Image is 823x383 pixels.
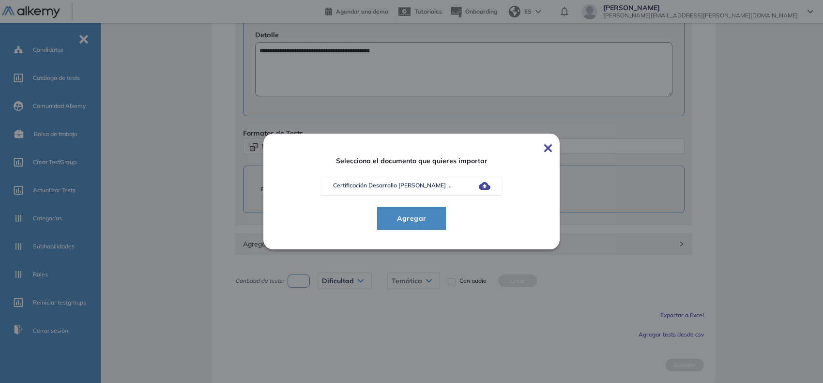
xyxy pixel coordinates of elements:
[389,213,434,224] span: Agregar
[290,157,533,165] span: Selecciona el documento que quieres importar
[479,182,490,190] img: Subir archivos
[544,144,552,152] img: Cerrar
[333,181,452,190] p: Certificación Desarrollo [PERSON_NAME] ...
[377,207,446,230] button: Agregar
